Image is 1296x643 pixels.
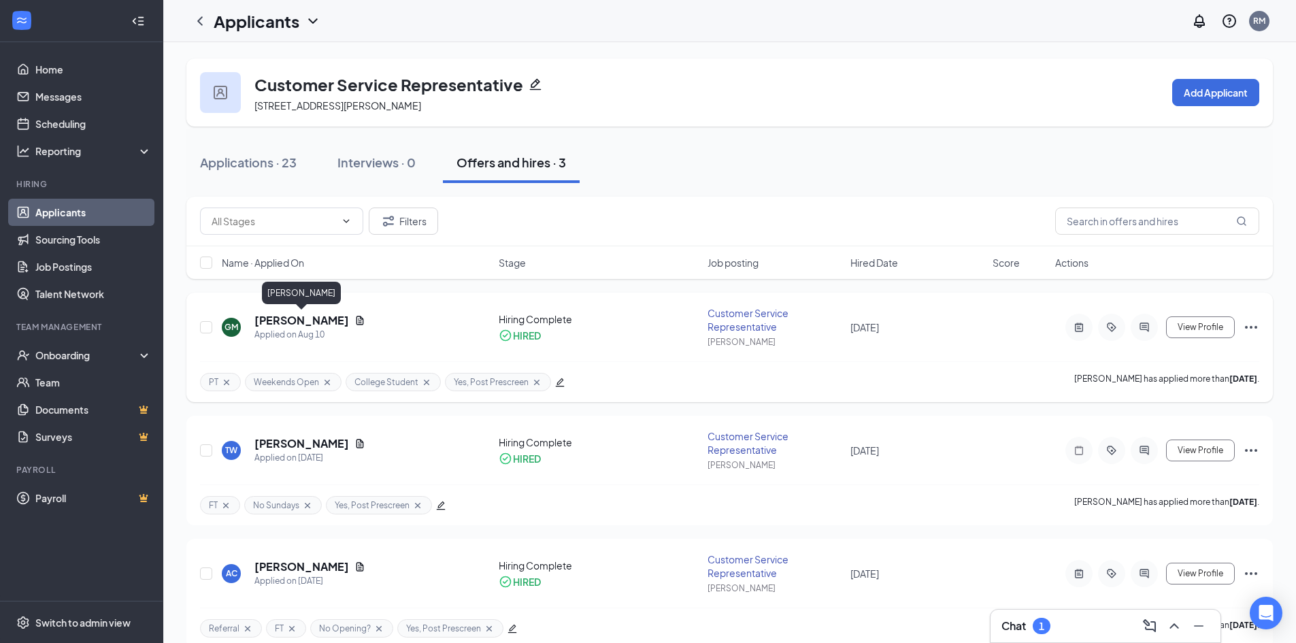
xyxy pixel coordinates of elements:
span: View Profile [1178,446,1223,455]
b: [DATE] [1229,374,1257,384]
div: Switch to admin view [35,616,131,629]
svg: ChevronUp [1166,618,1182,634]
svg: Document [354,315,365,326]
div: Interviews · 0 [337,154,416,171]
svg: Cross [322,377,333,388]
svg: Ellipses [1243,319,1259,335]
span: Job posting [708,256,759,269]
svg: Ellipses [1243,442,1259,459]
b: [DATE] [1229,620,1257,630]
div: Hiring Complete [499,312,700,326]
button: View Profile [1166,440,1235,461]
svg: Ellipses [1243,565,1259,582]
a: Applicants [35,199,152,226]
svg: ActiveChat [1136,322,1152,333]
a: Scheduling [35,110,152,137]
div: Team Management [16,321,149,333]
svg: Pencil [529,78,542,91]
span: PT [209,376,218,388]
div: Customer Service Representative [708,306,842,333]
a: Sourcing Tools [35,226,152,253]
button: Add Applicant [1172,79,1259,106]
svg: ActiveTag [1103,568,1120,579]
svg: CheckmarkCircle [499,329,512,342]
a: Talent Network [35,280,152,308]
h3: Customer Service Representative [254,73,523,96]
div: Hiring [16,178,149,190]
a: Home [35,56,152,83]
button: ComposeMessage [1139,615,1161,637]
div: [PERSON_NAME] [708,459,842,471]
svg: Cross [484,623,495,634]
img: user icon [214,86,227,99]
div: Applications · 23 [200,154,297,171]
svg: Cross [242,623,253,634]
svg: Settings [16,616,30,629]
svg: CheckmarkCircle [499,452,512,465]
span: [DATE] [850,321,879,333]
span: Weekends Open [254,376,319,388]
svg: UserCheck [16,348,30,362]
span: Yes, Post Prescreen [454,376,529,388]
svg: Minimize [1191,618,1207,634]
h5: [PERSON_NAME] [254,313,349,328]
svg: ChevronDown [341,216,352,227]
a: SurveysCrown [35,423,152,450]
span: No Sundays [253,499,299,511]
span: FT [275,623,284,634]
svg: Document [354,561,365,572]
a: Team [35,369,152,396]
span: Yes, Post Prescreen [406,623,481,634]
a: PayrollCrown [35,484,152,512]
button: Filter Filters [369,208,438,235]
svg: Cross [412,500,423,511]
a: ChevronLeft [192,13,208,29]
span: Score [993,256,1020,269]
svg: WorkstreamLogo [15,14,29,27]
svg: Notifications [1191,13,1208,29]
h5: [PERSON_NAME] [254,559,349,574]
a: Job Postings [35,253,152,280]
button: View Profile [1166,563,1235,584]
p: [PERSON_NAME] has applied more than . [1074,496,1259,514]
p: [PERSON_NAME] has applied more than . [1074,373,1259,391]
svg: ChevronDown [305,13,321,29]
div: Customer Service Representative [708,429,842,457]
svg: ActiveChat [1136,568,1152,579]
div: HIRED [513,452,541,465]
svg: Cross [220,500,231,511]
svg: Note [1071,445,1087,456]
button: ChevronUp [1163,615,1185,637]
div: Applied on [DATE] [254,574,365,588]
div: TW [225,444,237,456]
div: Applied on Aug 10 [254,328,365,342]
div: Hiring Complete [499,435,700,449]
div: RM [1253,15,1265,27]
span: View Profile [1178,569,1223,578]
span: Stage [499,256,526,269]
b: [DATE] [1229,497,1257,507]
button: Minimize [1188,615,1210,637]
span: edit [436,501,446,510]
svg: Collapse [131,14,145,28]
svg: Analysis [16,144,30,158]
svg: Filter [380,213,397,229]
div: Applied on [DATE] [254,451,365,465]
div: Onboarding [35,348,140,362]
div: Open Intercom Messenger [1250,597,1282,629]
span: [DATE] [850,444,879,457]
span: College Student [354,376,418,388]
h1: Applicants [214,10,299,33]
span: edit [555,378,565,387]
div: GM [225,321,238,333]
div: Offers and hires · 3 [456,154,566,171]
svg: Cross [286,623,297,634]
span: Referral [209,623,239,634]
svg: QuestionInfo [1221,13,1237,29]
span: Hired Date [850,256,898,269]
span: Yes, Post Prescreen [335,499,410,511]
div: [PERSON_NAME] [262,282,341,304]
div: [PERSON_NAME] [708,582,842,594]
div: Customer Service Representative [708,553,842,580]
div: [PERSON_NAME] [708,336,842,348]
